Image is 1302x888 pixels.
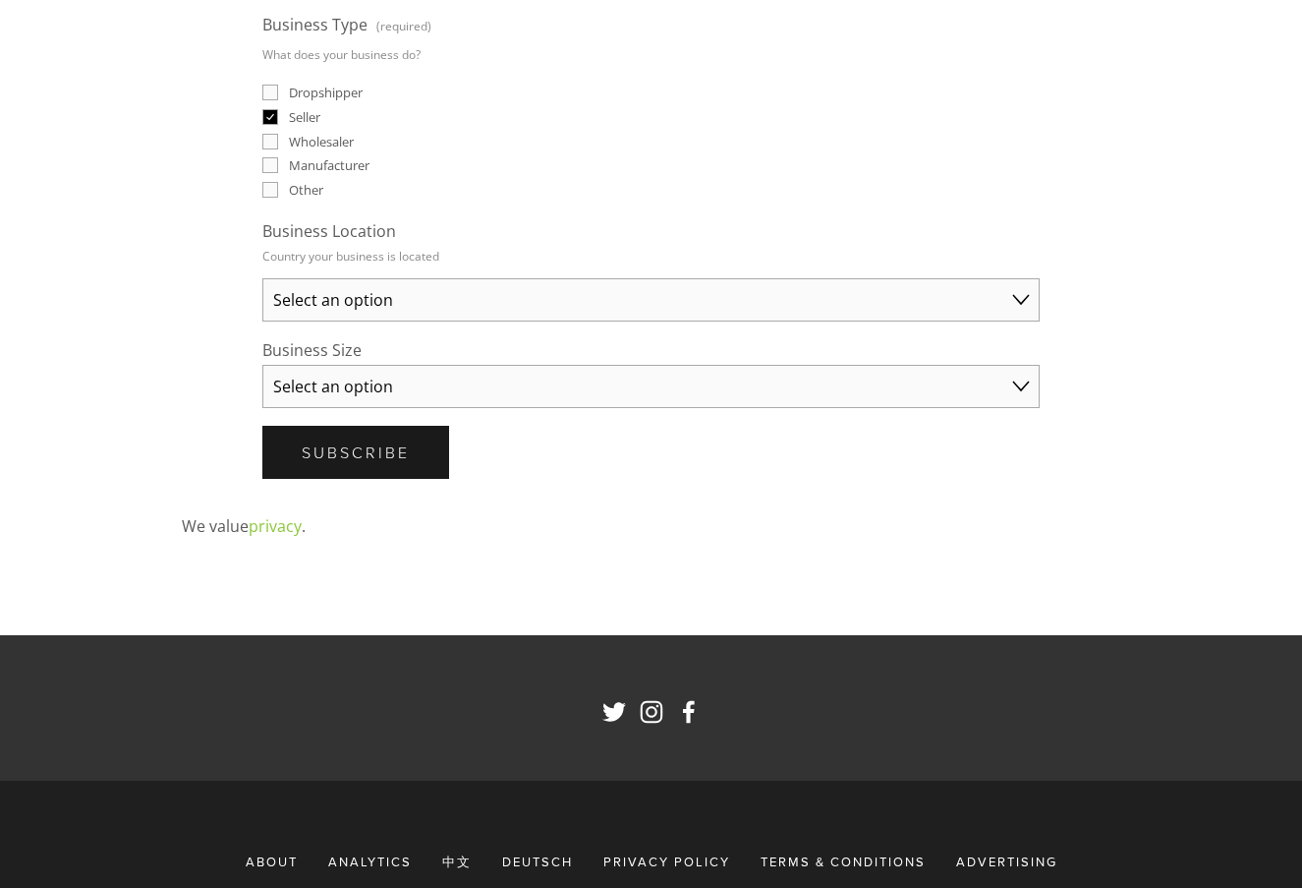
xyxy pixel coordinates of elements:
span: Manufacturer [289,156,369,174]
span: About [246,853,298,870]
span: Advertising [956,853,1057,870]
p: What does your business do? [262,40,431,69]
span: Terms & Conditions [761,853,926,870]
a: About [246,844,311,879]
select: Business Size [262,365,1040,408]
a: ShelfTrend [640,700,663,724]
span: Business Type [262,14,368,35]
input: Wholesaler [262,134,278,149]
a: Terms & Conditions [748,844,938,879]
span: Business Location [262,220,396,242]
a: Advertising [943,844,1057,879]
p: We value . [182,512,1121,541]
input: Seller [262,109,278,125]
span: Deutsch [502,853,573,870]
span: 中文 [442,853,472,870]
span: Other [289,181,323,199]
input: Manufacturer [262,157,278,173]
span: Subscribe [302,442,410,463]
input: Other [262,182,278,198]
button: SubscribeSubscribe [262,426,449,479]
a: ShelfTrend [677,700,701,724]
input: Dropshipper [262,85,278,100]
a: 中文 [429,844,484,879]
span: Wholesaler [289,133,354,150]
a: Privacy Policy [591,844,743,879]
span: Privacy Policy [603,853,730,870]
span: Dropshipper [289,84,363,101]
a: ShelfTrend [602,700,626,724]
span: (required) [376,12,431,40]
div: Analytics [315,844,425,879]
p: Country your business is located [262,242,439,270]
span: Business Size [262,339,362,361]
select: Business Location [262,278,1040,322]
span: Seller [289,108,320,126]
a: privacy [249,515,302,537]
a: Deutsch [489,844,586,879]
